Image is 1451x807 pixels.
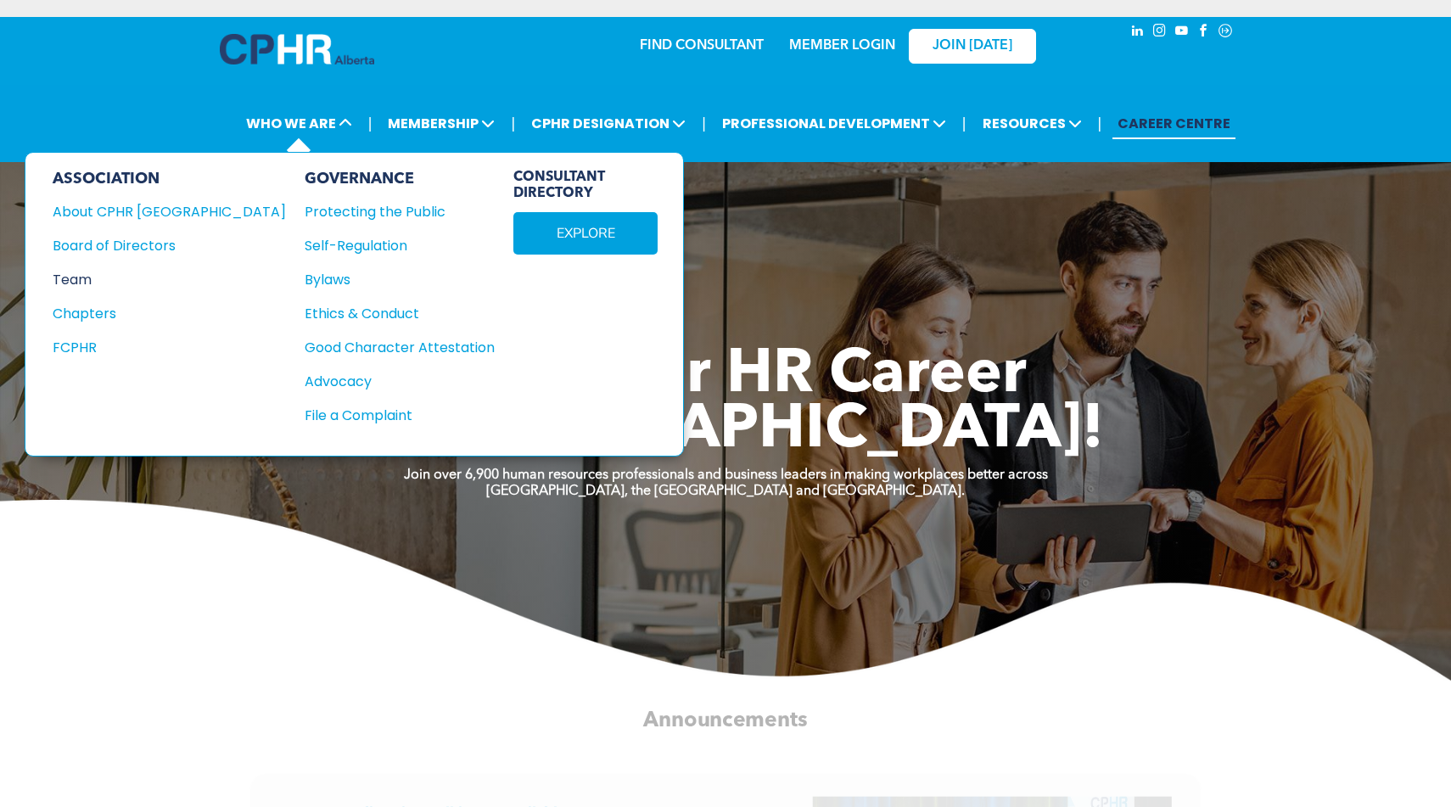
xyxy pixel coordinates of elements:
div: Self-Regulation [305,235,476,256]
strong: [GEOGRAPHIC_DATA], the [GEOGRAPHIC_DATA] and [GEOGRAPHIC_DATA]. [486,485,965,498]
a: instagram [1150,21,1168,44]
a: MEMBER LOGIN [789,39,895,53]
div: Protecting the Public [305,201,476,222]
a: Social network [1216,21,1235,44]
span: MEMBERSHIP [383,108,500,139]
a: Board of Directors [53,235,286,256]
li: | [702,106,706,141]
div: Board of Directors [53,235,263,256]
a: About CPHR [GEOGRAPHIC_DATA] [53,201,286,222]
span: WHO WE ARE [241,108,357,139]
span: Take Your HR Career [425,345,1027,406]
div: GOVERNANCE [305,170,495,188]
a: FIND CONSULTANT [640,39,764,53]
div: About CPHR [GEOGRAPHIC_DATA] [53,201,263,222]
span: CONSULTANT DIRECTORY [513,170,658,202]
a: facebook [1194,21,1213,44]
a: Advocacy [305,371,495,392]
a: EXPLORE [513,212,658,255]
div: Advocacy [305,371,476,392]
strong: Join over 6,900 human resources professionals and business leaders in making workplaces better ac... [404,468,1048,482]
a: Chapters [53,303,286,324]
li: | [511,106,515,141]
div: ASSOCIATION [53,170,286,188]
div: Bylaws [305,269,476,290]
a: FCPHR [53,337,286,358]
li: | [368,106,373,141]
div: Chapters [53,303,263,324]
a: Team [53,269,286,290]
span: PROFESSIONAL DEVELOPMENT [717,108,951,139]
a: Protecting the Public [305,201,495,222]
a: File a Complaint [305,405,495,426]
div: Ethics & Conduct [305,303,476,324]
li: | [1098,106,1102,141]
span: CPHR DESIGNATION [526,108,691,139]
a: Bylaws [305,269,495,290]
span: Announcements [643,710,807,731]
div: FCPHR [53,337,263,358]
div: File a Complaint [305,405,476,426]
img: A blue and white logo for cp alberta [220,34,374,64]
a: Good Character Attestation [305,337,495,358]
span: RESOURCES [978,108,1087,139]
a: JOIN [DATE] [909,29,1036,64]
div: Good Character Attestation [305,337,476,358]
a: Self-Regulation [305,235,495,256]
div: Team [53,269,263,290]
a: youtube [1172,21,1190,44]
span: JOIN [DATE] [933,38,1012,54]
a: CAREER CENTRE [1112,108,1235,139]
span: To [GEOGRAPHIC_DATA]! [347,401,1104,462]
li: | [962,106,966,141]
a: linkedin [1128,21,1146,44]
a: Ethics & Conduct [305,303,495,324]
